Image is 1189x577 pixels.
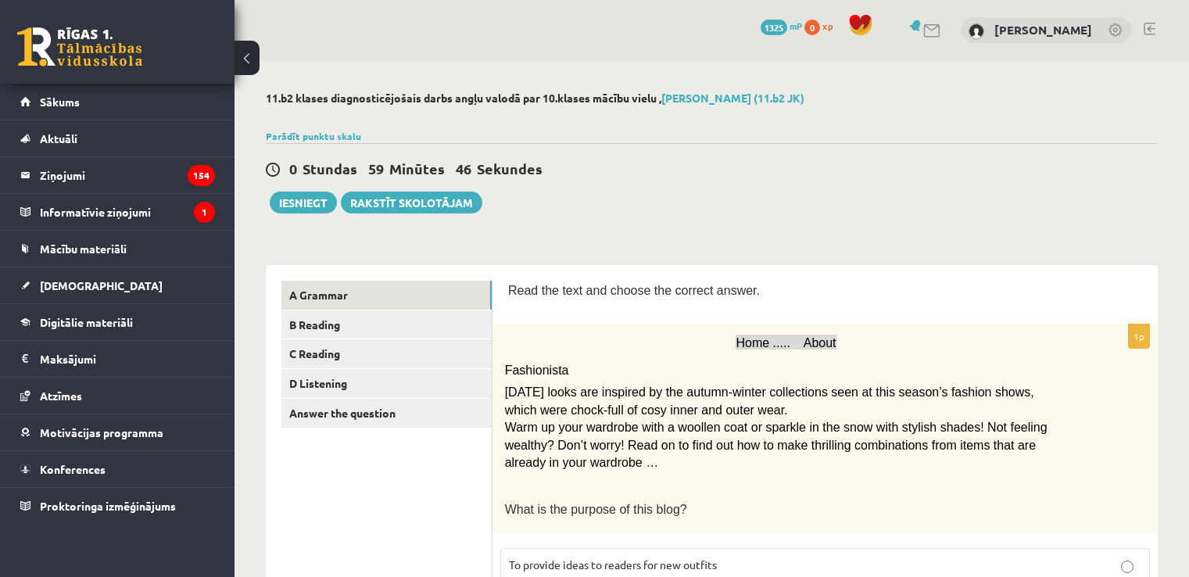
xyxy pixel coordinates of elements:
span: mP [790,20,802,32]
a: Konferences [20,451,215,487]
a: A Grammar [281,281,492,310]
a: Ziņojumi154 [20,157,215,193]
legend: Maksājumi [40,341,215,377]
span: What is the purpose of this blog? [505,503,687,516]
p: 1p [1128,324,1150,349]
span: Mācību materiāli [40,242,127,256]
span: Digitālie materiāli [40,315,133,329]
a: Digitālie materiāli [20,304,215,340]
span: 59 [368,159,384,177]
a: B Reading [281,310,492,339]
span: Atzīmes [40,389,82,403]
span: Konferences [40,462,106,476]
span: 1325 [761,20,787,35]
a: D Listening [281,369,492,398]
span: Read the text and choose the correct answer. [508,284,760,297]
span: Aktuāli [40,131,77,145]
span: xp [822,20,833,32]
a: C Reading [281,339,492,368]
img: Ričards Millers [969,23,984,39]
a: 0 xp [804,20,840,32]
span: 0 [804,20,820,35]
legend: Ziņojumi [40,157,215,193]
i: 1 [194,202,215,223]
i: 154 [188,165,215,186]
a: Parādīt punktu skalu [266,130,361,142]
a: Informatīvie ziņojumi1 [20,194,215,230]
a: [DEMOGRAPHIC_DATA] [20,267,215,303]
span: Stundas [303,159,357,177]
legend: Informatīvie ziņojumi [40,194,215,230]
span: [DEMOGRAPHIC_DATA] [40,278,163,292]
a: [PERSON_NAME] [994,22,1092,38]
a: Answer the question [281,399,492,428]
span: Proktoringa izmēģinājums [40,499,176,513]
a: Aktuāli [20,120,215,156]
span: Sākums [40,95,80,109]
span: Home ..... About [736,336,836,349]
a: Maksājumi [20,341,215,377]
a: Sākums [20,84,215,120]
a: Mācību materiāli [20,231,215,267]
a: Motivācijas programma [20,414,215,450]
a: Proktoringa izmēģinājums [20,488,215,524]
a: Rīgas 1. Tālmācības vidusskola [17,27,142,66]
button: Iesniegt [270,192,337,213]
span: To provide ideas to readers for new outfits [509,557,717,572]
span: 0 [289,159,297,177]
span: Warm up your wardrobe with a woollen coat or sparkle in the snow with stylish shades! Not feeling... [505,421,1048,469]
input: To provide ideas to readers for new outfits [1121,561,1133,573]
a: [PERSON_NAME] (11.b2 JK) [661,91,804,105]
span: Motivācijas programma [40,425,163,439]
span: [DATE] looks are inspired by the autumn-winter collections seen at this season’s fashion shows, w... [505,385,1034,416]
a: Atzīmes [20,378,215,414]
h2: 11.b2 klases diagnosticējošais darbs angļu valodā par 10.klases mācību vielu , [266,91,1158,105]
span: Sekundes [477,159,543,177]
span: 46 [456,159,471,177]
span: Fashionista [505,364,569,377]
a: Rakstīt skolotājam [341,192,482,213]
a: 1325 mP [761,20,802,32]
span: Minūtes [389,159,445,177]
